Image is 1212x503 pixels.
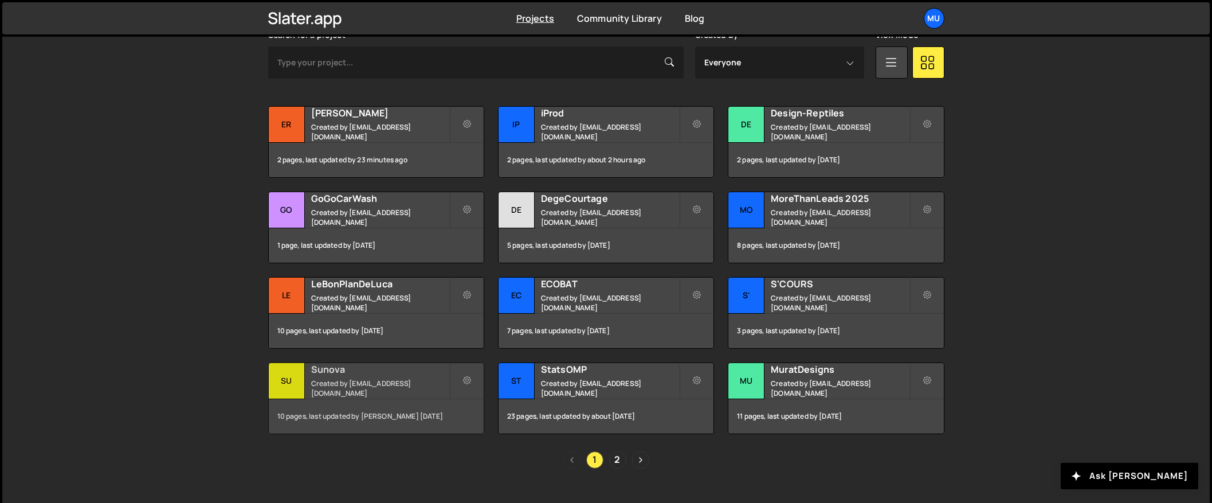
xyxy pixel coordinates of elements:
a: Mu [924,8,944,29]
small: Created by [EMAIL_ADDRESS][DOMAIN_NAME] [541,208,679,227]
div: 8 pages, last updated by [DATE] [728,228,943,263]
a: St StatsOMP Created by [EMAIL_ADDRESS][DOMAIN_NAME] 23 pages, last updated by about [DATE] [498,362,714,434]
a: Mo MoreThanLeads 2025 Created by [EMAIL_ADDRESS][DOMAIN_NAME] 8 pages, last updated by [DATE] [728,192,944,263]
small: Created by [EMAIL_ADDRESS][DOMAIN_NAME] [541,379,679,398]
small: Created by [EMAIL_ADDRESS][DOMAIN_NAME] [311,379,449,398]
small: Created by [EMAIL_ADDRESS][DOMAIN_NAME] [541,122,679,142]
small: Created by [EMAIL_ADDRESS][DOMAIN_NAME] [771,122,909,142]
div: EC [499,278,535,314]
div: 23 pages, last updated by about [DATE] [499,399,713,434]
label: Search for a project [268,30,346,40]
small: Created by [EMAIL_ADDRESS][DOMAIN_NAME] [771,293,909,313]
h2: iProd [541,107,679,119]
small: Created by [EMAIL_ADDRESS][DOMAIN_NAME] [771,379,909,398]
div: Le [269,278,305,314]
div: Su [269,363,305,399]
h2: MoreThanLeads 2025 [771,192,909,205]
h2: MuratDesigns [771,363,909,376]
a: Go GoGoCarWash Created by [EMAIL_ADDRESS][DOMAIN_NAME] 1 page, last updated by [DATE] [268,192,484,263]
div: 3 pages, last updated by [DATE] [728,314,943,348]
div: S' [728,278,764,314]
label: View Mode [876,30,918,40]
small: Created by [EMAIL_ADDRESS][DOMAIN_NAME] [311,293,449,313]
button: Ask [PERSON_NAME] [1061,463,1198,489]
h2: Sunova [311,363,449,376]
a: Page 2 [609,451,626,469]
h2: S'COURS [771,278,909,290]
h2: Design-Reptiles [771,107,909,119]
small: Created by [EMAIL_ADDRESS][DOMAIN_NAME] [311,122,449,142]
div: 5 pages, last updated by [DATE] [499,228,713,263]
div: Mo [728,192,764,228]
div: Er [269,107,305,143]
h2: ECOBAT [541,278,679,290]
div: 2 pages, last updated by [DATE] [728,143,943,177]
small: Created by [EMAIL_ADDRESS][DOMAIN_NAME] [541,293,679,313]
h2: StatsOMP [541,363,679,376]
a: De Design-Reptiles Created by [EMAIL_ADDRESS][DOMAIN_NAME] 2 pages, last updated by [DATE] [728,106,944,178]
div: 2 pages, last updated by about 2 hours ago [499,143,713,177]
h2: [PERSON_NAME] [311,107,449,119]
h2: LeBonPlanDeLuca [311,278,449,290]
a: S' S'COURS Created by [EMAIL_ADDRESS][DOMAIN_NAME] 3 pages, last updated by [DATE] [728,277,944,349]
a: Su Sunova Created by [EMAIL_ADDRESS][DOMAIN_NAME] 10 pages, last updated by [PERSON_NAME] [DATE] [268,362,484,434]
input: Type your project... [268,46,684,79]
a: De DegeCourtage Created by [EMAIL_ADDRESS][DOMAIN_NAME] 5 pages, last updated by [DATE] [498,192,714,263]
div: De [499,192,535,228]
h2: GoGoCarWash [311,192,449,205]
a: Projects [516,12,554,25]
div: De [728,107,764,143]
small: Created by [EMAIL_ADDRESS][DOMAIN_NAME] [311,208,449,227]
small: Created by [EMAIL_ADDRESS][DOMAIN_NAME] [771,208,909,227]
a: Le LeBonPlanDeLuca Created by [EMAIL_ADDRESS][DOMAIN_NAME] 10 pages, last updated by [DATE] [268,277,484,349]
h2: DegeCourtage [541,192,679,205]
div: 10 pages, last updated by [DATE] [269,314,484,348]
a: Er [PERSON_NAME] Created by [EMAIL_ADDRESS][DOMAIN_NAME] 2 pages, last updated by 23 minutes ago [268,106,484,178]
div: Mu [728,363,764,399]
a: Next page [632,451,649,469]
div: St [499,363,535,399]
div: 10 pages, last updated by [PERSON_NAME] [DATE] [269,399,484,434]
div: 7 pages, last updated by [DATE] [499,314,713,348]
a: Mu MuratDesigns Created by [EMAIL_ADDRESS][DOMAIN_NAME] 11 pages, last updated by [DATE] [728,362,944,434]
a: iP iProd Created by [EMAIL_ADDRESS][DOMAIN_NAME] 2 pages, last updated by about 2 hours ago [498,106,714,178]
a: EC ECOBAT Created by [EMAIL_ADDRESS][DOMAIN_NAME] 7 pages, last updated by [DATE] [498,277,714,349]
label: Created By [695,30,739,40]
div: Pagination [268,451,944,469]
div: Go [269,192,305,228]
div: 2 pages, last updated by 23 minutes ago [269,143,484,177]
div: iP [499,107,535,143]
div: 11 pages, last updated by [DATE] [728,399,943,434]
a: Blog [685,12,705,25]
a: Community Library [577,12,662,25]
div: 1 page, last updated by [DATE] [269,228,484,263]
